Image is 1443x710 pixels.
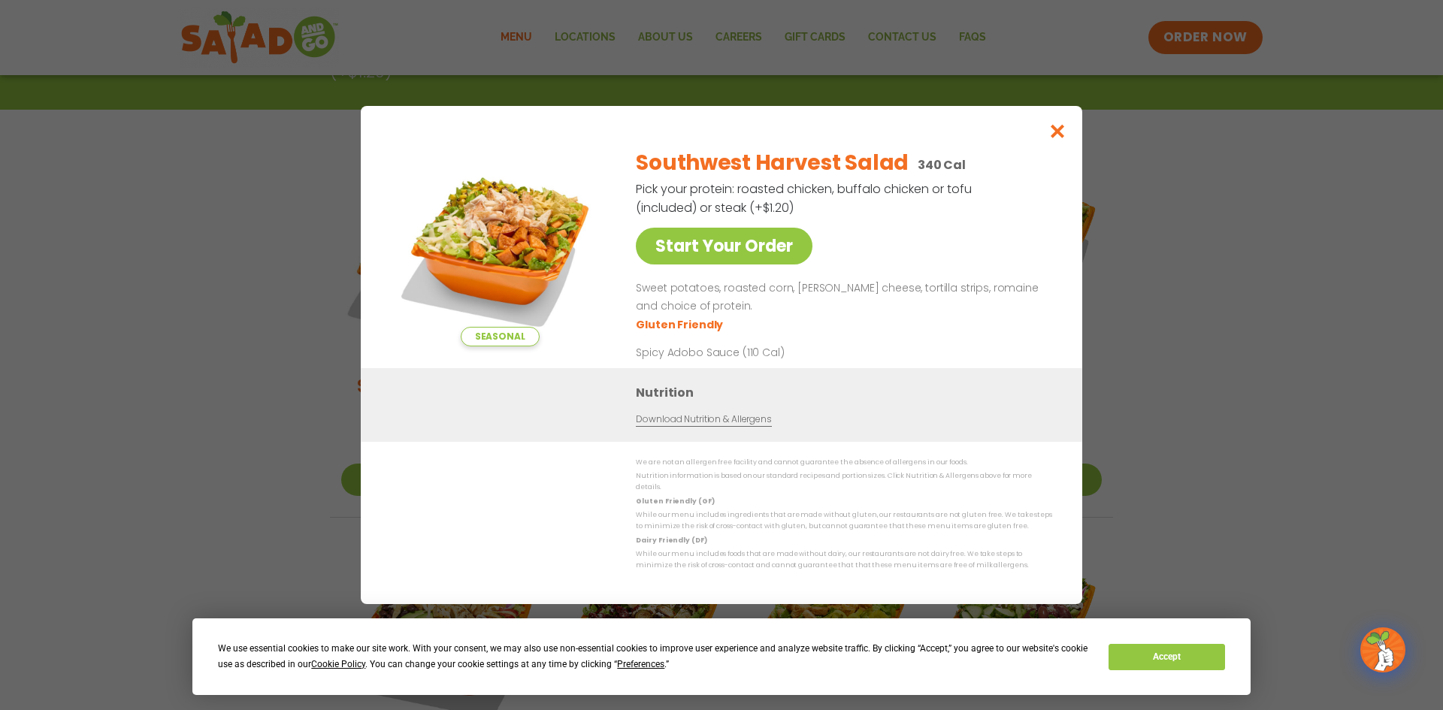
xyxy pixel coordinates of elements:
[918,156,966,174] p: 340 Cal
[636,345,914,361] p: Spicy Adobo Sauce (110 Cal)
[636,228,812,264] a: Start Your Order
[1109,644,1224,670] button: Accept
[636,383,1060,402] h3: Nutrition
[1362,629,1404,671] img: wpChatIcon
[636,509,1052,533] p: While our menu includes ingredients that are made without gluten, our restaurants are not gluten ...
[636,497,714,506] strong: Gluten Friendly (GF)
[617,659,664,669] span: Preferences
[461,327,540,346] span: Seasonal
[311,659,365,669] span: Cookie Policy
[636,147,909,179] h2: Southwest Harvest Salad
[192,618,1251,695] div: Cookie Consent Prompt
[636,317,725,333] li: Gluten Friendly
[636,412,771,427] a: Download Nutrition & Allergens
[636,457,1052,468] p: We are not an allergen free facility and cannot guarantee the absence of allergens in our foods.
[636,536,706,545] strong: Dairy Friendly (DF)
[395,136,605,346] img: Featured product photo for Southwest Harvest Salad
[1033,106,1082,156] button: Close modal
[636,279,1046,316] p: Sweet potatoes, roasted corn, [PERSON_NAME] cheese, tortilla strips, romaine and choice of protein.
[218,641,1091,672] div: We use essential cookies to make our site work. With your consent, we may also use non-essential ...
[636,180,974,217] p: Pick your protein: roasted chicken, buffalo chicken or tofu (included) or steak (+$1.20)
[636,470,1052,494] p: Nutrition information is based on our standard recipes and portion sizes. Click Nutrition & Aller...
[636,548,1052,572] p: While our menu includes foods that are made without dairy, our restaurants are not dairy free. We...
